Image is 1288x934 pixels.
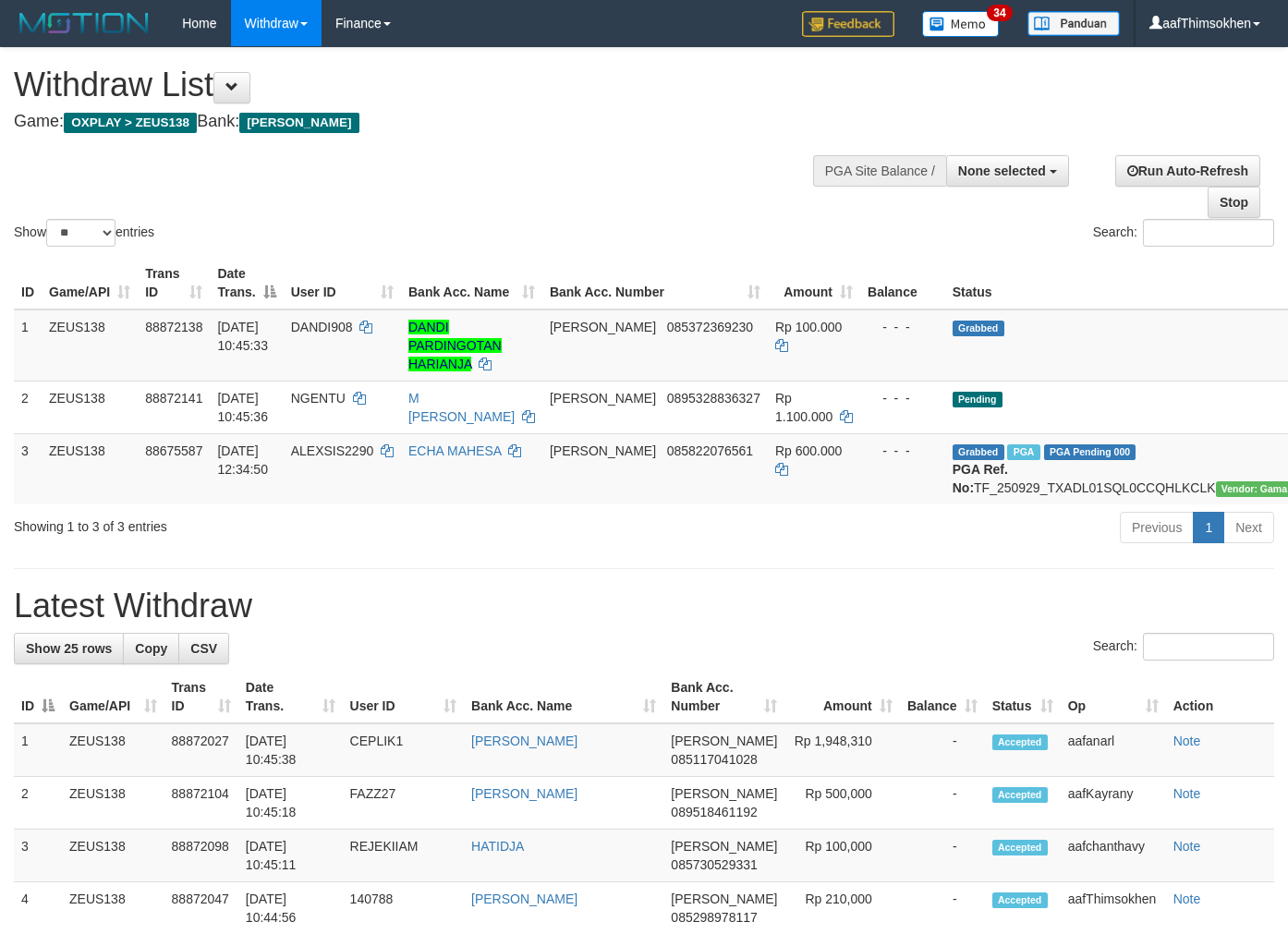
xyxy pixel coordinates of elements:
[1093,219,1274,247] label: Search:
[291,320,353,334] span: DANDI908
[238,830,343,882] td: [DATE] 10:45:11
[14,671,62,723] th: ID: activate to sort column descending
[1061,671,1166,723] th: Op: activate to sort column ascending
[284,257,401,309] th: User ID: activate to sort column ascending
[123,633,179,664] a: Copy
[667,443,753,458] span: Copy 085822076561 to clipboard
[550,391,656,406] span: [PERSON_NAME]
[953,462,1008,495] b: PGA Ref. No:
[868,318,938,336] div: - - -
[471,892,577,906] a: [PERSON_NAME]
[238,723,343,777] td: [DATE] 10:45:38
[813,155,946,187] div: PGA Site Balance /
[671,910,757,925] span: Copy 085298978117 to clipboard
[217,391,268,424] span: [DATE] 10:45:36
[784,777,899,830] td: Rp 500,000
[14,67,840,103] h1: Withdraw List
[992,840,1048,855] span: Accepted
[217,443,268,477] span: [DATE] 12:34:50
[14,777,62,830] td: 2
[992,892,1048,908] span: Accepted
[343,830,464,882] td: REJEKIIAM
[135,641,167,656] span: Copy
[62,830,164,882] td: ZEUS138
[550,443,656,458] span: [PERSON_NAME]
[471,786,577,801] a: [PERSON_NAME]
[14,633,124,664] a: Show 25 rows
[953,392,1002,407] span: Pending
[238,671,343,723] th: Date Trans.: activate to sort column ascending
[14,113,840,131] h4: Game: Bank:
[953,444,1004,460] span: Grabbed
[42,257,138,309] th: Game/API: activate to sort column ascending
[145,320,202,334] span: 88872138
[1193,512,1224,543] a: 1
[1027,11,1120,36] img: panduan.png
[408,391,515,424] a: M [PERSON_NAME]
[946,155,1069,187] button: None selected
[671,892,777,906] span: [PERSON_NAME]
[784,723,899,777] td: Rp 1,948,310
[14,219,154,247] label: Show entries
[42,309,138,382] td: ZEUS138
[1223,512,1274,543] a: Next
[217,320,268,353] span: [DATE] 10:45:33
[239,113,358,133] span: [PERSON_NAME]
[343,723,464,777] td: CEPLIK1
[992,787,1048,803] span: Accepted
[343,671,464,723] th: User ID: activate to sort column ascending
[291,391,346,406] span: NGENTU
[671,786,777,801] span: [PERSON_NAME]
[190,641,217,656] span: CSV
[1061,723,1166,777] td: aafanarl
[145,391,202,406] span: 88872141
[1208,187,1260,218] a: Stop
[164,777,238,830] td: 88872104
[1173,892,1201,906] a: Note
[784,830,899,882] td: Rp 100,000
[953,321,1004,336] span: Grabbed
[868,389,938,407] div: - - -
[784,671,899,723] th: Amount: activate to sort column ascending
[64,113,197,133] span: OXPLAY > ZEUS138
[1173,734,1201,748] a: Note
[62,671,164,723] th: Game/API: activate to sort column ascending
[210,257,283,309] th: Date Trans.: activate to sort column descending
[14,588,1274,625] h1: Latest Withdraw
[46,219,115,247] select: Showentries
[14,723,62,777] td: 1
[1166,671,1274,723] th: Action
[775,391,832,424] span: Rp 1.100.000
[1093,633,1274,661] label: Search:
[1173,786,1201,801] a: Note
[14,257,42,309] th: ID
[987,5,1012,21] span: 34
[671,734,777,748] span: [PERSON_NAME]
[14,381,42,433] td: 2
[1115,155,1260,187] a: Run Auto-Refresh
[145,443,202,458] span: 88675587
[42,381,138,433] td: ZEUS138
[542,257,768,309] th: Bank Acc. Number: activate to sort column ascending
[14,830,62,882] td: 3
[900,777,985,830] td: -
[471,734,577,748] a: [PERSON_NAME]
[164,830,238,882] td: 88872098
[291,443,374,458] span: ALEXSIS2290
[62,723,164,777] td: ZEUS138
[408,320,502,371] a: DANDI PARDINGOTAN HARIANJA
[922,11,1000,37] img: Button%20Memo.svg
[178,633,229,664] a: CSV
[14,9,154,37] img: MOTION_logo.png
[1143,219,1274,247] input: Search:
[164,723,238,777] td: 88872027
[775,320,842,334] span: Rp 100.000
[958,164,1046,178] span: None selected
[464,671,663,723] th: Bank Acc. Name: activate to sort column ascending
[1143,633,1274,661] input: Search:
[238,777,343,830] td: [DATE] 10:45:18
[471,839,524,854] a: HATIDJA
[343,777,464,830] td: FAZZ27
[992,734,1048,750] span: Accepted
[671,857,757,872] span: Copy 085730529331 to clipboard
